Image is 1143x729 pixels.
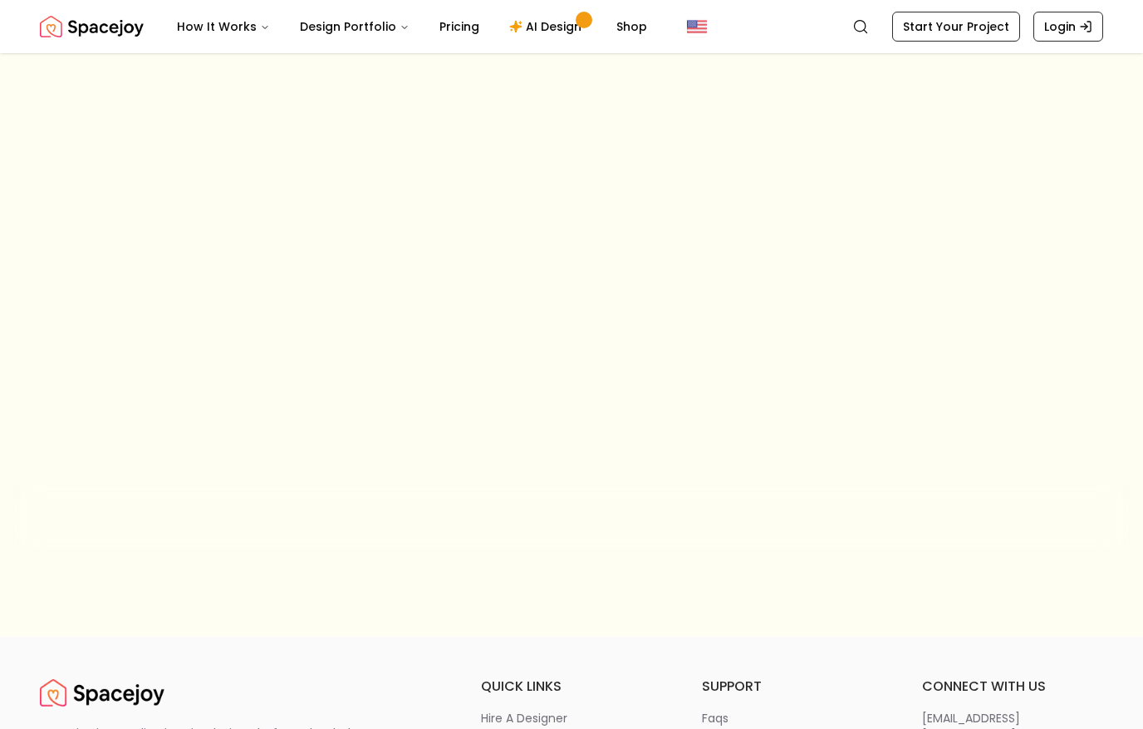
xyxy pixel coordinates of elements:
h6: support [702,677,883,697]
button: Design Portfolio [287,10,423,43]
h6: connect with us [922,677,1103,697]
h6: quick links [481,677,662,697]
a: AI Design [496,10,600,43]
img: Spacejoy Logo [40,10,144,43]
img: Spacejoy Logo [40,677,164,710]
a: Spacejoy [40,10,144,43]
nav: Main [164,10,660,43]
p: faqs [702,710,728,727]
a: Start Your Project [892,12,1020,42]
img: United States [687,17,707,37]
a: Spacejoy [40,677,164,710]
a: Login [1033,12,1103,42]
a: Shop [603,10,660,43]
a: hire a designer [481,710,662,727]
p: hire a designer [481,710,567,727]
button: How It Works [164,10,283,43]
a: faqs [702,710,883,727]
a: Pricing [426,10,493,43]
